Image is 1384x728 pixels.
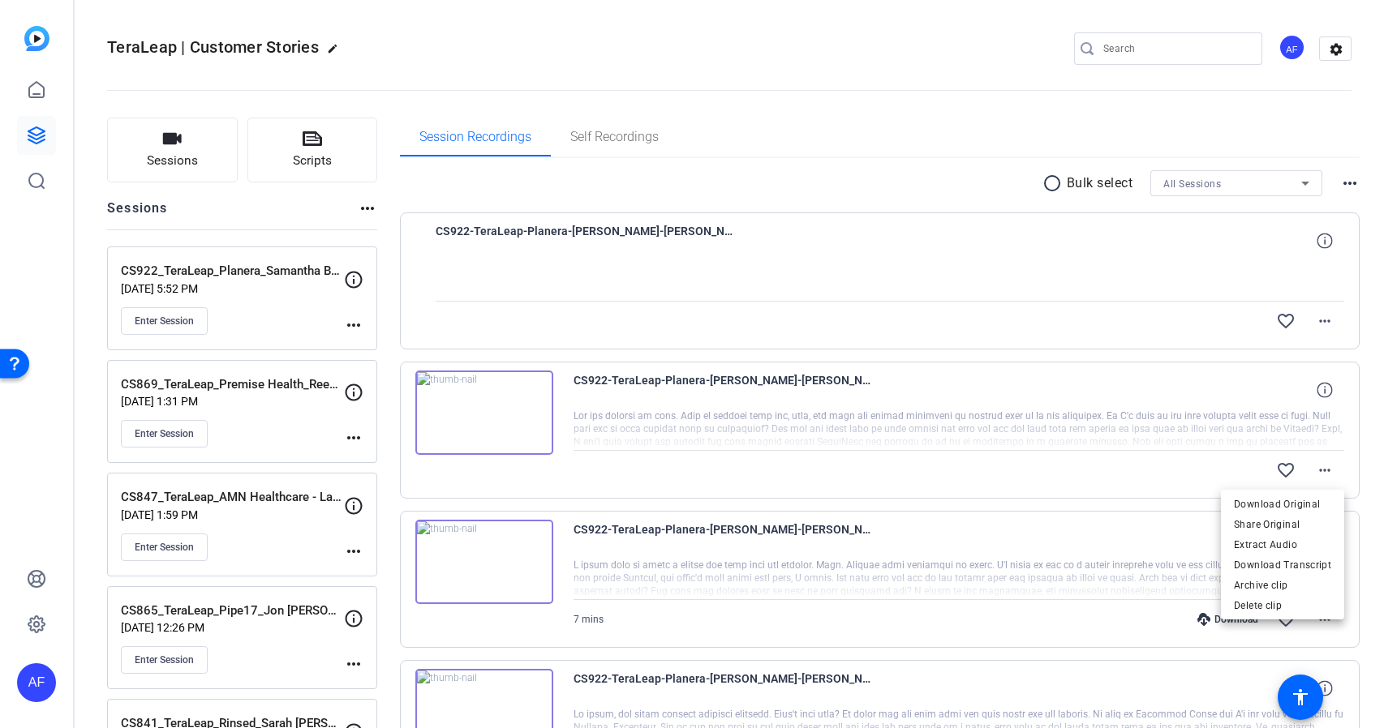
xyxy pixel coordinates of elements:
[1234,576,1331,595] span: Archive clip
[1234,515,1331,534] span: Share Original
[1234,555,1331,575] span: Download Transcript
[1234,596,1331,615] span: Delete clip
[1234,495,1331,514] span: Download Original
[1234,535,1331,555] span: Extract Audio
